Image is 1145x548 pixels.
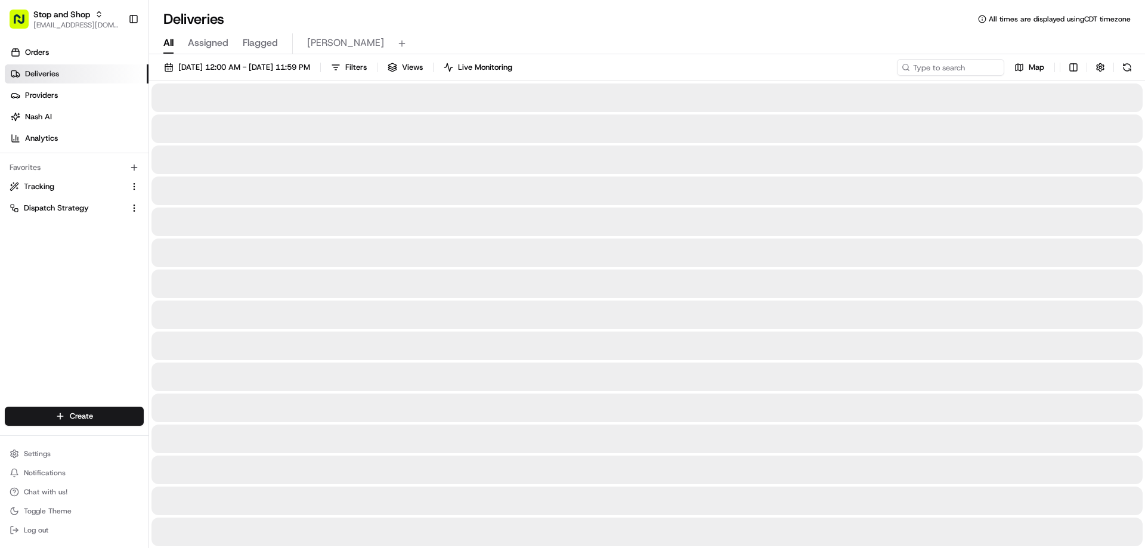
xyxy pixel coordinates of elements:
span: Live Monitoring [458,62,512,73]
a: Deliveries [5,64,148,83]
a: Orders [5,43,148,62]
button: Filters [326,59,372,76]
span: Orders [25,47,49,58]
button: Dispatch Strategy [5,199,144,218]
button: Stop and Shop[EMAIL_ADDRESS][DOMAIN_NAME] [5,5,123,33]
input: Type to search [897,59,1004,76]
span: All times are displayed using CDT timezone [989,14,1131,24]
a: Providers [5,86,148,105]
span: Create [70,411,93,422]
button: [EMAIL_ADDRESS][DOMAIN_NAME] [33,20,119,30]
h1: Deliveries [163,10,224,29]
span: Settings [24,449,51,459]
div: Favorites [5,158,144,177]
button: Log out [5,522,144,538]
span: Map [1029,62,1044,73]
a: Dispatch Strategy [10,203,125,213]
button: Toggle Theme [5,503,144,519]
span: Analytics [25,133,58,144]
span: Deliveries [25,69,59,79]
span: Tracking [24,181,54,192]
span: Dispatch Strategy [24,203,89,213]
a: Tracking [10,181,125,192]
span: Flagged [243,36,278,50]
button: Settings [5,445,144,462]
span: [DATE] 12:00 AM - [DATE] 11:59 PM [178,62,310,73]
span: Notifications [24,468,66,478]
span: Filters [345,62,367,73]
button: Chat with us! [5,484,144,500]
button: Notifications [5,465,144,481]
span: Views [402,62,423,73]
span: Assigned [188,36,228,50]
span: All [163,36,174,50]
button: Views [382,59,428,76]
button: [DATE] 12:00 AM - [DATE] 11:59 PM [159,59,315,76]
button: Live Monitoring [438,59,518,76]
a: Analytics [5,129,148,148]
button: Stop and Shop [33,8,90,20]
span: Chat with us! [24,487,67,497]
span: [PERSON_NAME] [307,36,384,50]
span: Nash AI [25,112,52,122]
button: Refresh [1119,59,1135,76]
span: Toggle Theme [24,506,72,516]
button: Tracking [5,177,144,196]
button: Create [5,407,144,426]
span: Log out [24,525,48,535]
a: Nash AI [5,107,148,126]
button: Map [1009,59,1050,76]
span: Providers [25,90,58,101]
